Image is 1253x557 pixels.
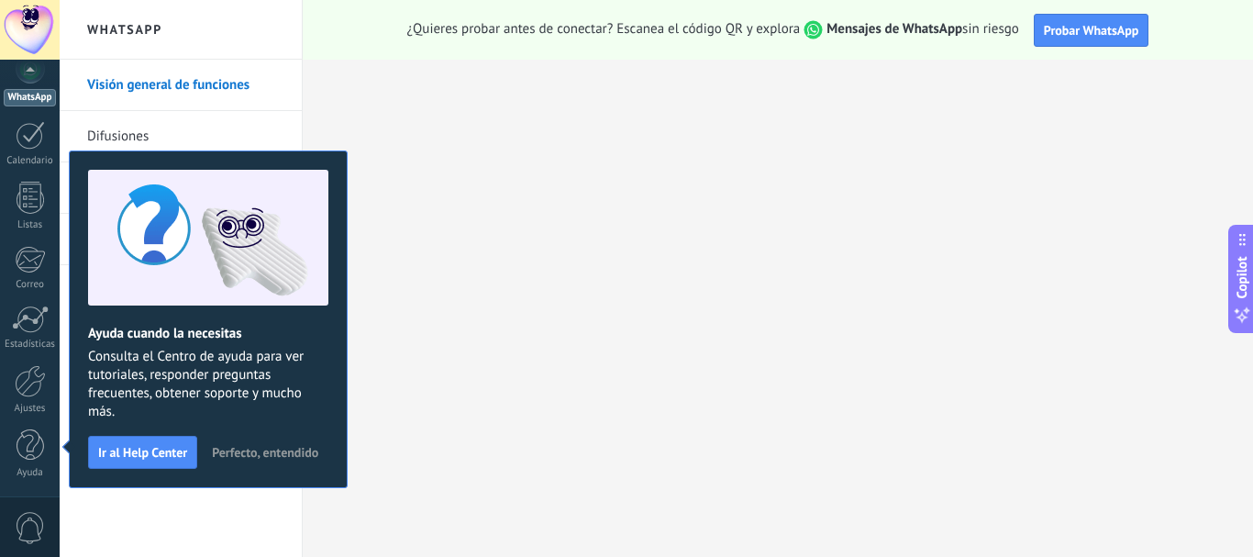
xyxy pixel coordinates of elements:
div: Ayuda [4,467,57,479]
span: Probar WhatsApp [1044,22,1139,39]
span: Ir al Help Center [98,446,187,459]
div: Listas [4,219,57,231]
button: Perfecto, entendido [204,439,327,466]
strong: Mensajes de WhatsApp [826,20,962,38]
li: Difusiones [60,111,302,162]
div: Ajustes [4,403,57,415]
span: ¿Quieres probar antes de conectar? Escanea el código QR y explora sin riesgo [407,20,1019,39]
h2: Ayuda cuando la necesitas [88,325,328,342]
button: Probar WhatsApp [1034,14,1149,47]
li: Visión general de funciones [60,60,302,111]
span: Consulta el Centro de ayuda para ver tutoriales, responder preguntas frecuentes, obtener soporte ... [88,348,328,421]
div: WhatsApp [4,89,56,106]
span: Perfecto, entendido [212,446,318,459]
div: Calendario [4,155,57,167]
span: Copilot [1233,256,1251,298]
button: Ir al Help Center [88,436,197,469]
a: Difusiones [87,111,283,162]
div: Estadísticas [4,339,57,351]
a: Visión general de funciones [87,60,283,111]
div: Correo [4,279,57,291]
